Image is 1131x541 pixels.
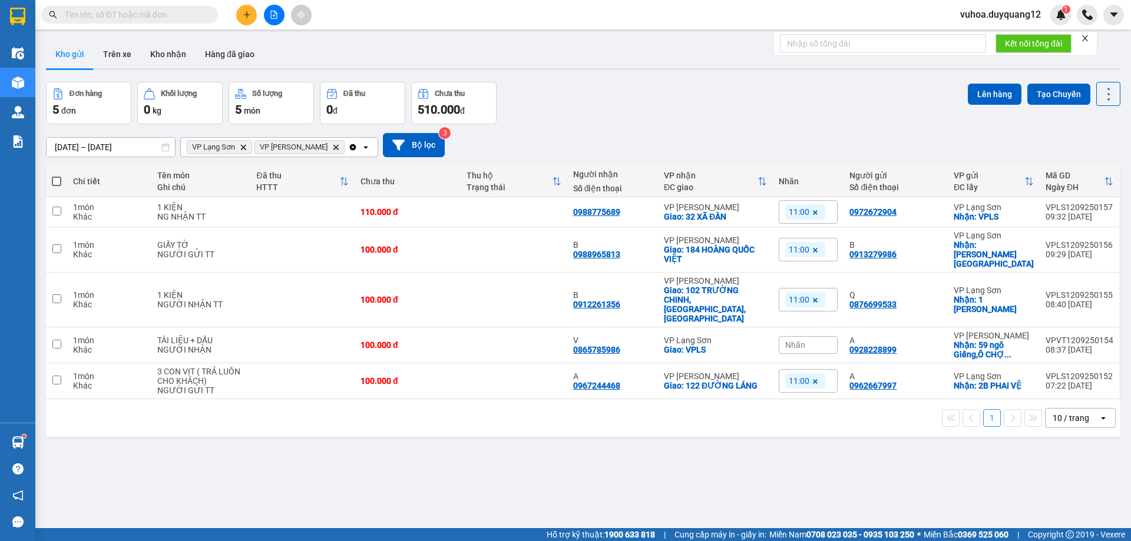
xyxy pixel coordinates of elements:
[256,171,339,180] div: Đã thu
[467,182,551,192] div: Trạng thái
[573,184,652,193] div: Số điện thoại
[291,5,312,25] button: aim
[1046,240,1113,250] div: VPLS1209250156
[157,386,245,395] div: NGƯỜI GỬI TT
[383,133,445,157] button: Bộ lọc
[1027,84,1090,105] button: Tạo Chuyến
[954,240,1034,268] div: Nhận: NN HÀ GIANG
[144,102,150,117] span: 0
[573,170,652,179] div: Người nhận
[157,250,245,259] div: NGƯỜI GỬI TT
[141,40,196,68] button: Kho nhận
[806,530,914,539] strong: 0708 023 035 - 0935 103 250
[664,286,768,323] div: Giao: 102 TRƯỜNG CHINH,ĐỐNG ĐA,HÀ NỘI
[849,182,941,192] div: Số điện thoại
[137,82,223,124] button: Khối lượng0kg
[73,203,145,212] div: 1 món
[240,144,247,151] svg: Delete
[1046,203,1113,212] div: VPLS1209250157
[12,135,24,148] img: solution-icon
[664,212,768,221] div: Giao: 32 XÃ ĐÀN
[1081,34,1089,42] span: close
[461,166,567,197] th: Toggle SortBy
[73,250,145,259] div: Khác
[996,34,1072,53] button: Kết nối tổng đài
[52,102,59,117] span: 5
[1046,250,1113,259] div: 09:29 [DATE]
[46,40,94,68] button: Kho gửi
[1046,381,1113,390] div: 07:22 [DATE]
[1017,528,1019,541] span: |
[789,376,809,386] span: 11:00
[411,82,497,124] button: Chưa thu510.000đ
[46,82,131,124] button: Đơn hàng5đơn
[573,250,620,259] div: 0988965813
[954,171,1024,180] div: VP gửi
[361,376,455,386] div: 100.000 đ
[664,171,758,180] div: VP nhận
[954,371,1034,381] div: VP Lạng Sơn
[73,371,145,381] div: 1 món
[664,371,768,381] div: VP [PERSON_NAME]
[361,295,455,304] div: 100.000 đ
[983,409,1001,427] button: 1
[250,166,354,197] th: Toggle SortBy
[664,203,768,212] div: VP [PERSON_NAME]
[573,345,620,354] div: 0865785986
[954,331,1034,340] div: VP [PERSON_NAME]
[948,166,1040,197] th: Toggle SortBy
[347,141,348,153] input: Selected VP Lạng Sơn, VP Minh Khai.
[954,212,1034,221] div: Nhận: VPLS
[954,340,1034,359] div: Nhận: 59 ngõ Giếng,Ô CHỢ DỪA,ĐỐNG ĐA,HÀ NỘI
[94,40,141,68] button: Trên xe
[70,89,102,98] div: Đơn hàng
[157,290,245,300] div: 1 KIỆN
[1064,5,1068,14] span: 1
[320,82,405,124] button: Đã thu0đ
[460,106,465,115] span: đ
[789,294,809,305] span: 11:00
[1082,9,1093,20] img: phone-icon
[73,300,145,309] div: Khác
[361,207,455,217] div: 110.000 đ
[270,11,278,19] span: file-add
[573,371,652,381] div: A
[849,381,897,390] div: 0962667997
[664,182,758,192] div: ĐC giao
[157,240,245,250] div: GIẤY TỜ
[361,177,455,186] div: Chưa thu
[664,245,768,264] div: Giao: 184 HOÀNG QUỐC VIỆT
[789,244,809,255] span: 11:00
[12,47,24,59] img: warehouse-icon
[1053,412,1089,424] div: 10 / trang
[849,171,941,180] div: Người gửi
[12,436,24,449] img: warehouse-icon
[439,127,451,139] sup: 3
[1046,182,1104,192] div: Ngày ĐH
[332,144,339,151] svg: Delete
[924,528,1008,541] span: Miền Bắc
[157,171,245,180] div: Tên món
[664,345,768,354] div: Giao: VPLS
[789,207,809,217] span: 11:00
[573,290,652,300] div: B
[849,250,897,259] div: 0913279986
[12,77,24,89] img: warehouse-icon
[849,371,941,381] div: A
[12,490,24,501] span: notification
[1046,336,1113,345] div: VPVT1209250154
[73,336,145,345] div: 1 món
[157,182,245,192] div: Ghi chú
[65,8,204,21] input: Tìm tên, số ĐT hoặc mã đơn
[779,177,838,186] div: Nhãn
[73,345,145,354] div: Khác
[12,463,24,474] span: question-circle
[333,106,338,115] span: đ
[849,290,941,300] div: Q
[73,240,145,250] div: 1 món
[229,82,314,124] button: Số lượng5món
[954,286,1034,295] div: VP Lạng Sơn
[157,367,245,386] div: 3 CON VỊT ( TRẢ LUÔN CHO KHÁCH)
[161,89,197,98] div: Khối lượng
[256,182,339,192] div: HTTT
